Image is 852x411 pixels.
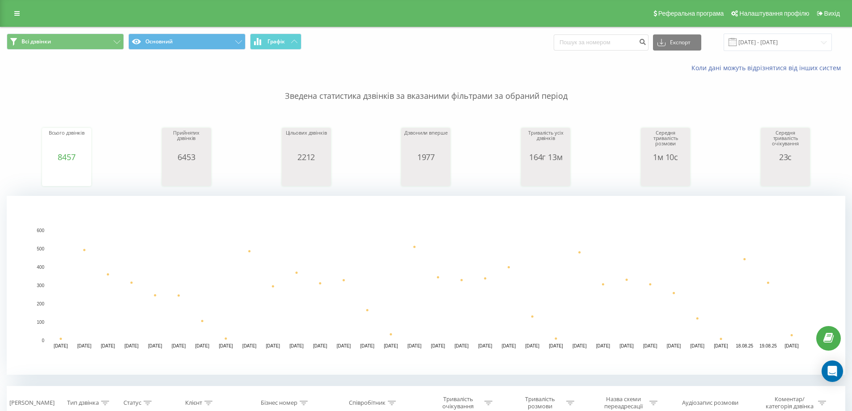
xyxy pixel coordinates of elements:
div: Цільових дзвінків [284,130,329,153]
text: 19.08.25 [759,343,777,348]
text: [DATE] [407,343,422,348]
svg: A chart. [643,161,688,188]
svg: A chart. [7,196,845,375]
text: [DATE] [54,343,68,348]
div: Open Intercom Messenger [822,360,843,382]
div: 2212 [284,153,329,161]
div: Клієнт [185,399,202,407]
text: [DATE] [525,343,539,348]
div: Тип дзвінка [67,399,99,407]
button: Основний [128,34,246,50]
div: Всього дзвінків [44,130,89,153]
svg: A chart. [164,161,209,188]
div: Статус [123,399,141,407]
div: Тривалість усіх дзвінків [523,130,568,153]
text: [DATE] [478,343,492,348]
text: [DATE] [219,343,233,348]
span: Графік [267,38,285,45]
span: Всі дзвінки [21,38,51,45]
text: [DATE] [431,343,445,348]
div: Назва схеми переадресації [599,395,647,411]
text: 300 [37,283,44,288]
text: [DATE] [454,343,469,348]
text: [DATE] [289,343,304,348]
span: Реферальна програма [658,10,724,17]
text: [DATE] [596,343,610,348]
text: [DATE] [691,343,705,348]
text: 500 [37,246,44,251]
svg: A chart. [763,161,808,188]
div: [PERSON_NAME] [9,399,55,407]
text: [DATE] [101,343,115,348]
text: [DATE] [384,343,398,348]
text: [DATE] [643,343,657,348]
button: Експорт [653,34,701,51]
text: [DATE] [784,343,799,348]
div: 23с [763,153,808,161]
button: Всі дзвінки [7,34,124,50]
div: 1м 10с [643,153,688,161]
a: Коли дані можуть відрізнятися вiд інших систем [691,64,845,72]
text: [DATE] [572,343,587,348]
text: [DATE] [337,343,351,348]
text: [DATE] [360,343,374,348]
button: Графік [250,34,301,50]
div: 6453 [164,153,209,161]
div: Аудіозапис розмови [682,399,738,407]
text: 18.08.25 [736,343,753,348]
div: 164г 13м [523,153,568,161]
svg: A chart. [284,161,329,188]
div: Тривалість розмови [516,395,564,411]
text: 600 [37,228,44,233]
text: [DATE] [172,343,186,348]
div: Коментар/категорія дзвінка [763,395,816,411]
text: [DATE] [619,343,634,348]
text: [DATE] [502,343,516,348]
div: 1977 [403,153,448,161]
text: [DATE] [313,343,327,348]
text: 200 [37,301,44,306]
text: [DATE] [77,343,92,348]
text: [DATE] [549,343,563,348]
text: [DATE] [124,343,139,348]
div: Бізнес номер [261,399,297,407]
p: Зведена статистика дзвінків за вказаними фільтрами за обраний період [7,72,845,102]
text: [DATE] [667,343,681,348]
div: 8457 [44,153,89,161]
div: Прийнятих дзвінків [164,130,209,153]
text: 400 [37,265,44,270]
svg: A chart. [523,161,568,188]
svg: A chart. [44,161,89,188]
div: Дзвонили вперше [403,130,448,153]
text: 100 [37,320,44,325]
text: [DATE] [148,343,162,348]
span: Налаштування профілю [739,10,809,17]
div: Середня тривалість розмови [643,130,688,153]
span: Вихід [824,10,840,17]
div: Середня тривалість очікування [763,130,808,153]
text: [DATE] [195,343,209,348]
text: [DATE] [714,343,728,348]
input: Пошук за номером [554,34,649,51]
div: Тривалість очікування [434,395,482,411]
text: 0 [42,338,44,343]
svg: A chart. [403,161,448,188]
div: Співробітник [349,399,386,407]
text: [DATE] [242,343,257,348]
text: [DATE] [266,343,280,348]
